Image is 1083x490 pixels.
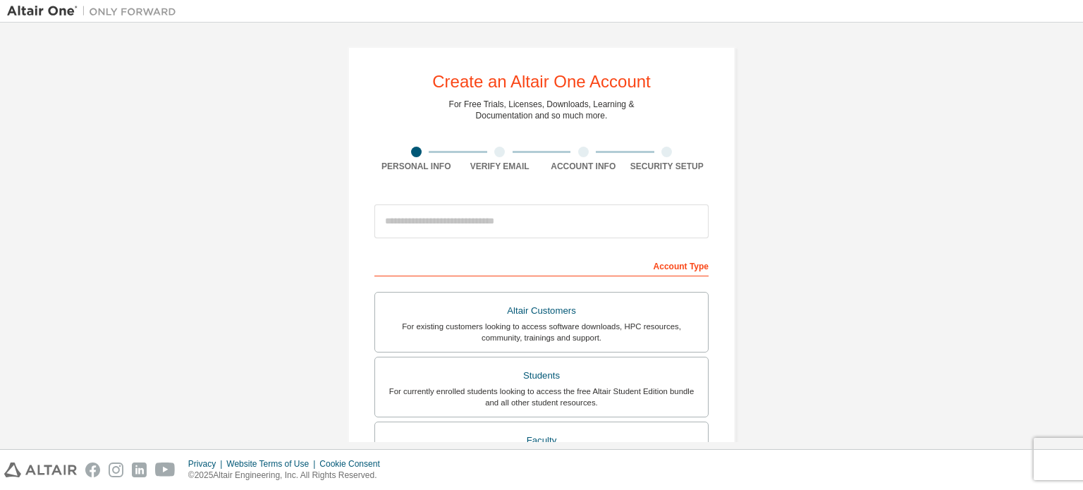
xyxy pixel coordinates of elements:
div: Account Type [374,254,709,276]
div: Account Info [541,161,625,172]
img: linkedin.svg [132,463,147,477]
div: Privacy [188,458,226,470]
div: Security Setup [625,161,709,172]
div: Verify Email [458,161,542,172]
div: Students [384,366,699,386]
div: For Free Trials, Licenses, Downloads, Learning & Documentation and so much more. [449,99,635,121]
div: Website Terms of Use [226,458,319,470]
img: Altair One [7,4,183,18]
div: Personal Info [374,161,458,172]
div: Cookie Consent [319,458,388,470]
div: Create an Altair One Account [432,73,651,90]
div: Altair Customers [384,301,699,321]
p: © 2025 Altair Engineering, Inc. All Rights Reserved. [188,470,388,482]
div: For existing customers looking to access software downloads, HPC resources, community, trainings ... [384,321,699,343]
img: facebook.svg [85,463,100,477]
img: youtube.svg [155,463,176,477]
div: Faculty [384,431,699,451]
img: altair_logo.svg [4,463,77,477]
div: For currently enrolled students looking to access the free Altair Student Edition bundle and all ... [384,386,699,408]
img: instagram.svg [109,463,123,477]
